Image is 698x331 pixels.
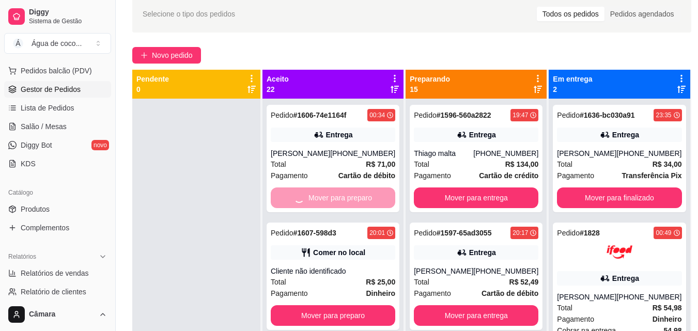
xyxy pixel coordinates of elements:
p: 2 [553,84,592,94]
span: Total [271,276,286,288]
button: Select a team [4,33,111,54]
div: 20:01 [369,229,385,237]
span: Complementos [21,223,69,233]
span: Diggy Bot [21,140,52,150]
span: Pedido [271,111,293,119]
strong: Dinheiro [366,289,395,297]
p: 0 [136,84,169,94]
button: Câmara [4,302,111,327]
span: Relatórios de vendas [21,268,89,278]
div: 20:17 [513,229,528,237]
a: Complementos [4,219,111,236]
div: 00:34 [369,111,385,119]
button: Novo pedido [132,47,201,64]
img: ifood [607,239,632,265]
div: 00:49 [656,229,671,237]
span: Total [414,159,429,170]
span: Pedido [271,229,293,237]
strong: R$ 52,49 [509,278,539,286]
p: Aceito [267,74,289,84]
span: Novo pedido [152,50,193,61]
span: Pedido [414,111,437,119]
span: Total [414,276,429,288]
span: Total [271,159,286,170]
div: [PERSON_NAME] [557,148,616,159]
button: Mover para preparo [271,305,395,326]
a: Gestor de Pedidos [4,81,111,98]
a: Relatório de clientes [4,283,111,300]
a: Diggy Botnovo [4,137,111,153]
strong: # 1597-65ad3055 [437,229,492,237]
p: 15 [410,84,450,94]
p: Em entrega [553,74,592,84]
div: 19:47 [513,111,528,119]
div: [PHONE_NUMBER] [616,148,681,159]
div: [PERSON_NAME] [414,266,473,276]
span: Salão / Mesas [21,121,67,132]
a: Produtos [4,201,111,217]
div: Entrega [612,130,639,140]
strong: # 1606-74e1164f [293,111,347,119]
div: Entrega [469,247,496,258]
div: Entrega [326,130,353,140]
a: Lista de Pedidos [4,100,111,116]
strong: # 1596-560a2822 [437,111,491,119]
button: Mover para entrega [414,305,538,326]
button: Pedidos balcão (PDV) [4,62,111,79]
span: Lista de Pedidos [21,103,74,113]
span: Relatório de clientes [21,287,86,297]
strong: Cartão de crédito [479,171,538,180]
strong: R$ 25,00 [366,278,395,286]
div: Todos os pedidos [537,7,604,21]
strong: # 1607-598d3 [293,229,336,237]
span: Pagamento [557,313,594,325]
button: Mover para entrega [414,187,538,208]
strong: R$ 134,00 [505,160,539,168]
span: Câmara [29,310,95,319]
span: Selecione o tipo dos pedidos [143,8,235,20]
div: [PHONE_NUMBER] [616,292,681,302]
span: Gestor de Pedidos [21,84,81,94]
span: Pedidos balcão (PDV) [21,66,92,76]
div: Entrega [612,273,639,283]
div: [PHONE_NUMBER] [330,148,395,159]
span: Pedido [557,111,580,119]
span: Diggy [29,8,107,17]
span: Total [557,159,572,170]
strong: # 1636-bc030a91 [580,111,635,119]
strong: R$ 34,00 [653,160,682,168]
p: Pendente [136,74,169,84]
div: [PERSON_NAME] [271,148,330,159]
div: Thiago malta [414,148,473,159]
div: Entrega [469,130,496,140]
span: Sistema de Gestão [29,17,107,25]
div: [PHONE_NUMBER] [473,266,538,276]
span: Á [13,38,23,49]
div: Catálogo [4,184,111,201]
span: plus [141,52,148,59]
a: Salão / Mesas [4,118,111,135]
strong: # 1828 [580,229,600,237]
strong: Cartão de débito [482,289,538,297]
div: Pedidos agendados [604,7,680,21]
div: Água de coco ... [32,38,82,49]
button: Mover para finalizado [557,187,681,208]
div: [PERSON_NAME] [557,292,616,302]
div: [PHONE_NUMBER] [473,148,538,159]
p: 22 [267,84,289,94]
strong: R$ 54,98 [653,304,682,312]
span: Pagamento [414,288,451,299]
a: KDS [4,155,111,172]
div: 23:35 [656,111,671,119]
span: Relatórios [8,253,36,261]
a: Relatórios de vendas [4,265,111,281]
p: Preparando [410,74,450,84]
span: KDS [21,159,36,169]
a: DiggySistema de Gestão [4,4,111,29]
span: Pedido [414,229,437,237]
strong: Transferência Pix [622,171,682,180]
span: Produtos [21,204,50,214]
span: Pagamento [557,170,594,181]
span: Pagamento [271,288,308,299]
span: Total [557,302,572,313]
